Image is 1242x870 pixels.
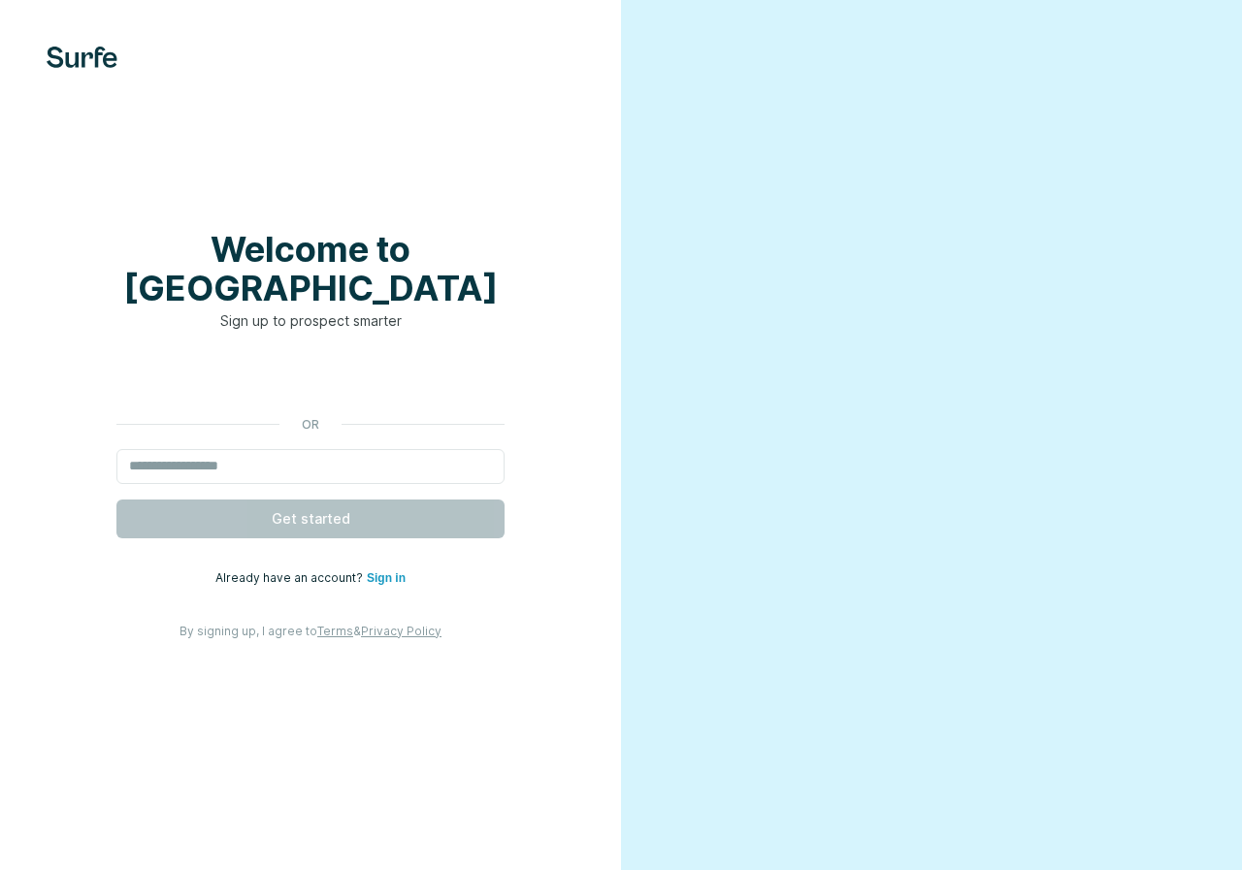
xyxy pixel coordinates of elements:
a: Privacy Policy [361,624,441,638]
span: Already have an account? [215,570,367,585]
img: Surfe's logo [47,47,117,68]
h1: Welcome to [GEOGRAPHIC_DATA] [116,230,505,307]
span: By signing up, I agree to & [180,624,441,638]
iframe: Sign in with Google Button [107,360,514,403]
p: or [279,416,342,434]
a: Terms [317,624,353,638]
p: Sign up to prospect smarter [116,311,505,331]
a: Sign in [367,571,406,585]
